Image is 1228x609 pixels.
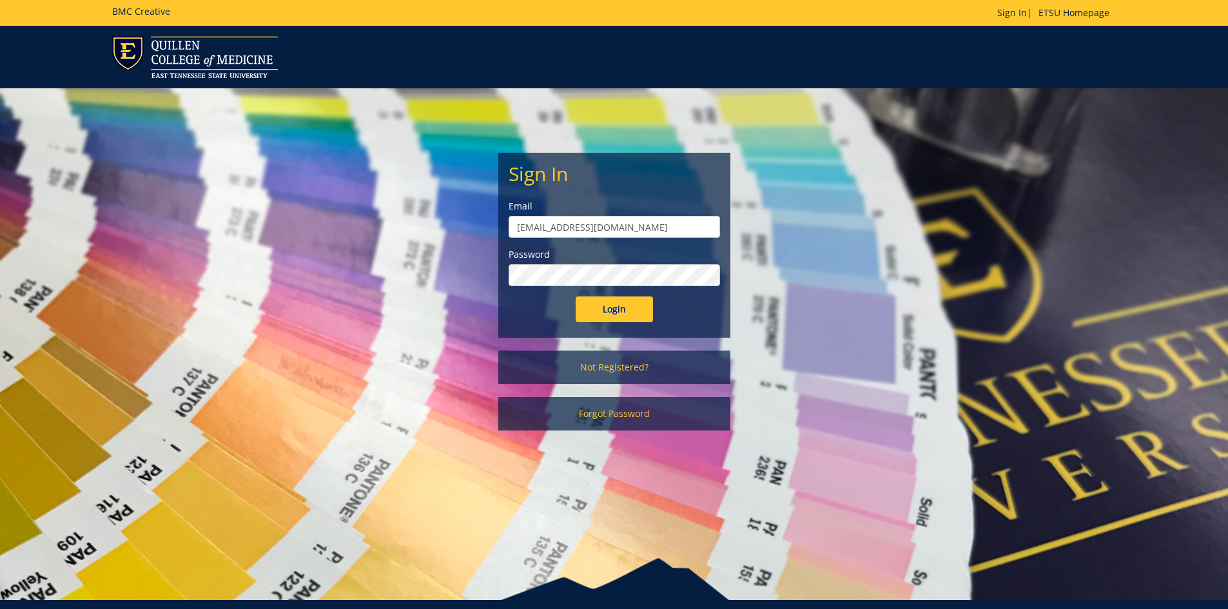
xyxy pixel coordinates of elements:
label: Email [509,200,720,213]
h2: Sign In [509,163,720,184]
img: ETSU logo [112,36,278,78]
a: Forgot Password [498,397,730,430]
h5: BMC Creative [112,6,170,16]
a: Not Registered? [498,351,730,384]
label: Password [509,248,720,261]
a: Sign In [997,6,1027,19]
p: | [997,6,1116,19]
input: Login [576,296,653,322]
a: ETSU Homepage [1032,6,1116,19]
